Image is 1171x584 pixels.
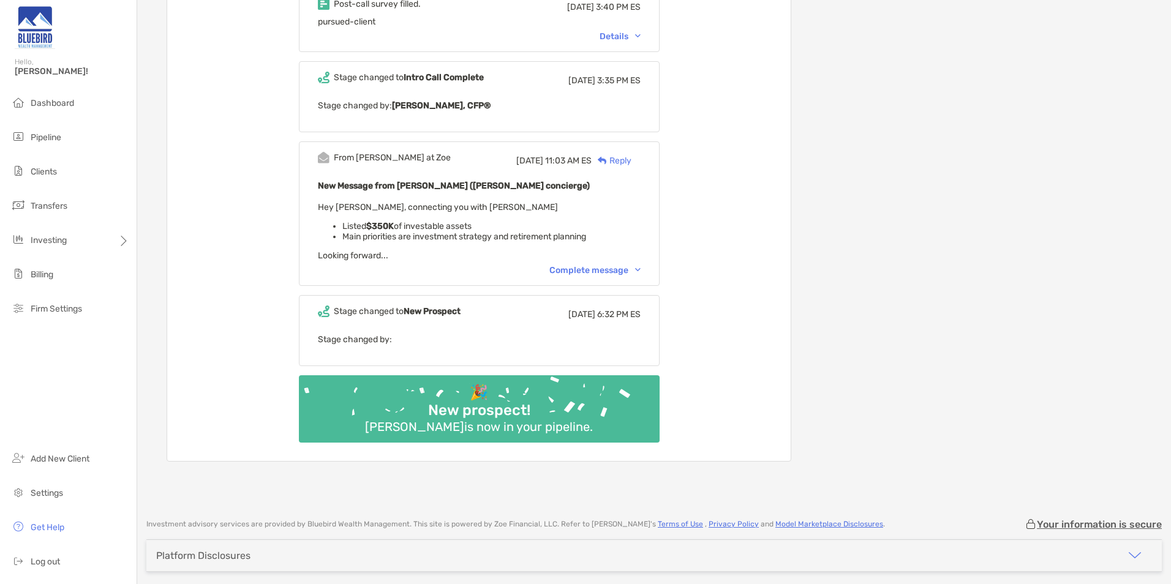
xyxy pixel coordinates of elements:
[15,5,55,49] img: Zoe Logo
[31,201,67,211] span: Transfers
[11,553,26,568] img: logout icon
[156,550,250,561] div: Platform Disclosures
[11,129,26,144] img: pipeline icon
[11,266,26,281] img: billing icon
[31,556,60,567] span: Log out
[596,2,641,12] span: 3:40 PM ES
[404,72,484,83] b: Intro Call Complete
[392,100,491,111] b: [PERSON_NAME], CFP®
[334,306,461,316] div: Stage changed to
[31,522,64,533] span: Get Help
[635,268,641,272] img: Chevron icon
[516,155,543,166] span: [DATE]
[549,265,641,275] div: Complete message
[11,163,26,178] img: clients icon
[11,232,26,247] img: investing icon
[11,519,26,534] img: get-help icon
[334,152,451,163] div: From [PERSON_NAME] at Zoe
[635,34,641,38] img: Chevron icon
[31,304,82,314] span: Firm Settings
[11,451,26,465] img: add_new_client icon
[1128,548,1142,563] img: icon arrow
[318,152,329,163] img: Event icon
[360,419,598,434] div: [PERSON_NAME] is now in your pipeline.
[15,66,129,77] span: [PERSON_NAME]!
[11,95,26,110] img: dashboard icon
[568,309,595,320] span: [DATE]
[31,454,89,464] span: Add New Client
[597,309,641,320] span: 6:32 PM ES
[31,98,74,108] span: Dashboard
[423,402,535,419] div: New prospect!
[11,301,26,315] img: firm-settings icon
[318,202,641,261] span: Hey [PERSON_NAME], connecting you with [PERSON_NAME] Looking forward...
[31,235,67,245] span: Investing
[11,485,26,500] img: settings icon
[598,157,607,165] img: Reply icon
[709,520,759,528] a: Privacy Policy
[775,520,883,528] a: Model Marketplace Disclosures
[342,231,641,242] li: Main priorities are investment strategy and retirement planning
[545,155,592,166] span: 11:03 AM ES
[146,520,885,529] p: Investment advisory services are provided by Bluebird Wealth Management . This site is powered by...
[1037,518,1162,530] p: Your information is secure
[600,31,641,42] div: Details
[465,384,493,402] div: 🎉
[31,132,61,143] span: Pipeline
[404,306,461,316] b: New Prospect
[592,154,631,167] div: Reply
[342,221,641,231] li: Listed of investable assets
[318,17,375,27] span: pursued-client
[11,198,26,212] img: transfers icon
[318,332,641,347] p: Stage changed by:
[568,75,595,86] span: [DATE]
[366,221,394,231] strong: $350K
[318,305,329,317] img: Event icon
[299,375,660,432] img: Confetti
[597,75,641,86] span: 3:35 PM ES
[567,2,594,12] span: [DATE]
[318,98,641,113] p: Stage changed by:
[658,520,703,528] a: Terms of Use
[31,269,53,280] span: Billing
[318,181,590,191] b: New Message from [PERSON_NAME] ([PERSON_NAME] concierge)
[334,72,484,83] div: Stage changed to
[31,167,57,177] span: Clients
[31,488,63,498] span: Settings
[318,72,329,83] img: Event icon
